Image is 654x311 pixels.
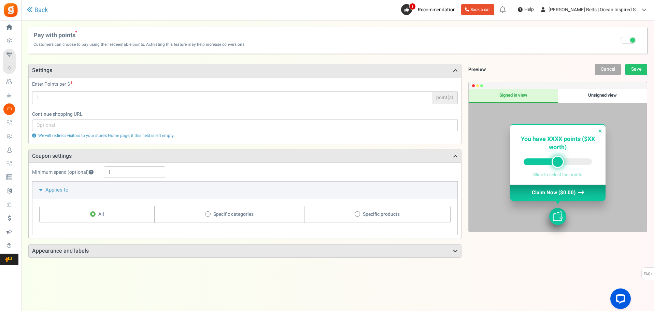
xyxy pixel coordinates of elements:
[38,132,175,139] span: We will redirect visitors to your store’s Home page, if this field is left empty.
[523,6,534,13] span: Help
[29,150,461,163] h3: Coupon settings
[510,184,606,201] div: Claim Now ($0.00)
[33,31,245,39] span: Pay with points
[432,91,458,104] span: point(s)
[532,189,557,196] span: Claim Now
[409,3,416,10] span: 1
[468,67,486,72] h5: Preview
[32,81,73,88] label: Enter Points per $
[29,245,461,258] h3: Appearance and labels
[32,119,458,131] input: Optional
[32,169,100,176] label: Minimum spend (optional)
[469,89,558,103] div: Signed in view
[469,89,647,232] div: Preview only
[213,211,254,218] span: Specific categories
[553,211,563,221] img: wallet.svg
[515,4,537,15] a: Help
[75,31,77,32] span: New
[595,64,621,75] a: Cancel
[32,91,432,104] input: Required
[45,186,69,194] span: Applies to
[515,172,600,178] div: Slide to select the points
[643,268,653,281] span: FAQs
[598,127,602,136] div: ×
[521,135,595,152] span: You have XXXX points ($XX worth)
[461,4,494,15] a: Book a call
[549,6,640,13] span: [PERSON_NAME] Belts | Ocean Inspired S...
[625,64,647,75] a: Save
[32,182,457,198] button: Applies to
[558,189,575,196] span: ($0.00)
[33,39,245,47] span: Customers can choose to pay using their redeemable points. Activating this feature may help incre...
[3,2,18,18] img: Gratisfaction
[418,6,456,13] span: Recommendation
[98,211,104,218] span: All
[32,111,458,118] label: Continue shopping URL
[363,211,400,218] span: Specific products
[401,4,458,15] a: 1 Recommendation
[558,89,647,103] div: Unsigned view
[29,64,461,77] h3: Settings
